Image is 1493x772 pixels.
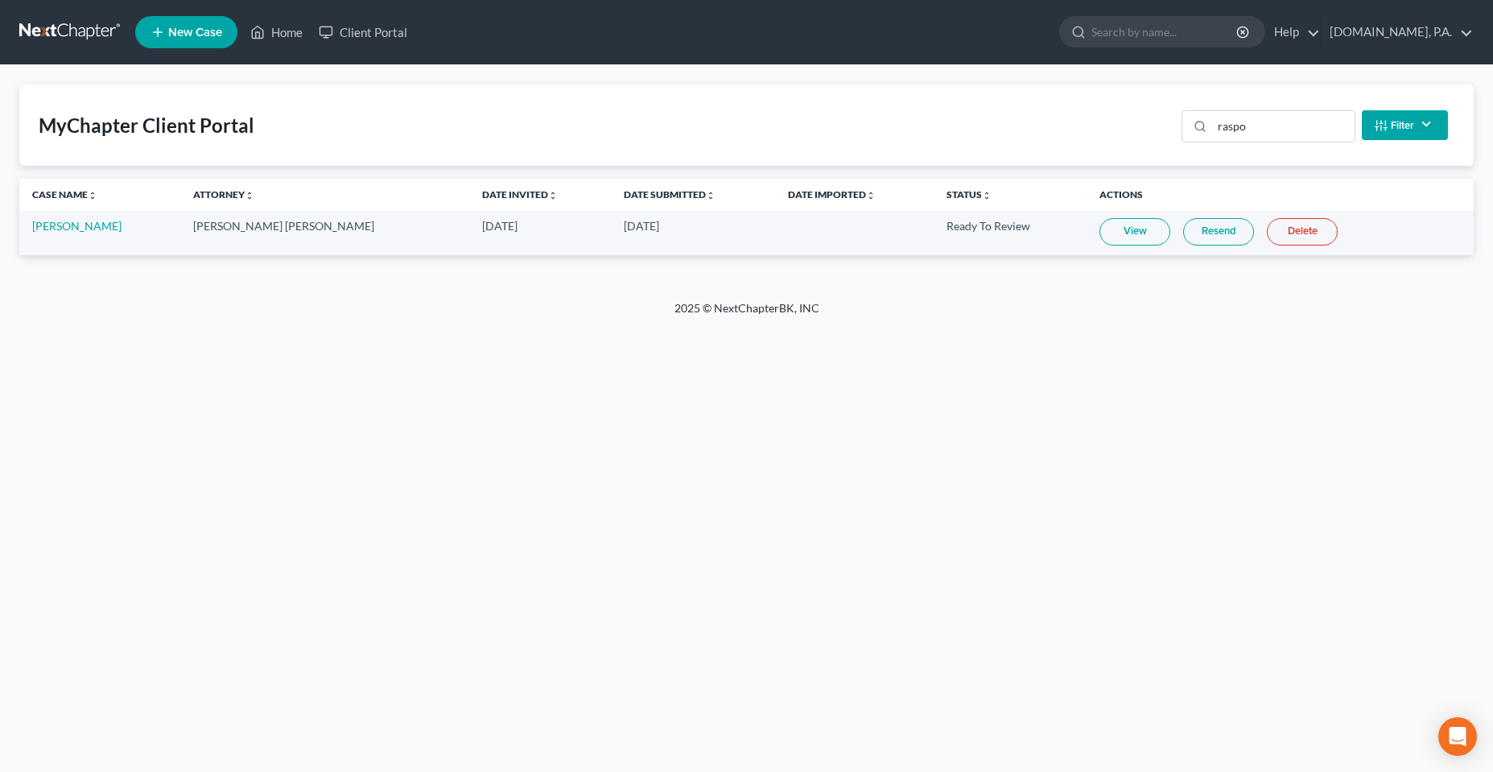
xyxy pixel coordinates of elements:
a: Home [242,18,311,47]
input: Search by name... [1091,17,1239,47]
a: Date Submittedunfold_more [624,188,716,200]
th: Actions [1087,179,1474,211]
span: New Case [168,27,222,39]
a: View [1099,218,1170,246]
a: Client Portal [311,18,415,47]
div: Open Intercom Messenger [1438,717,1477,756]
span: [DATE] [624,219,659,233]
i: unfold_more [706,191,716,200]
div: 2025 © NextChapterBK, INC [288,300,1206,329]
a: [DOMAIN_NAME], P.A. [1322,18,1473,47]
a: Resend [1183,218,1254,246]
i: unfold_more [866,191,876,200]
a: Date Importedunfold_more [788,188,876,200]
input: Search... [1212,111,1355,142]
a: Date Invitedunfold_more [482,188,558,200]
a: Statusunfold_more [947,188,992,200]
a: Attorneyunfold_more [193,188,254,200]
a: Delete [1267,218,1338,246]
a: [PERSON_NAME] [32,219,122,233]
i: unfold_more [982,191,992,200]
td: [PERSON_NAME] [PERSON_NAME] [180,211,469,255]
a: Case Nameunfold_more [32,188,97,200]
span: [DATE] [482,219,518,233]
td: Ready To Review [934,211,1087,255]
i: unfold_more [245,191,254,200]
button: Filter [1362,110,1448,140]
a: Help [1266,18,1320,47]
div: MyChapter Client Portal [39,113,254,138]
i: unfold_more [548,191,558,200]
i: unfold_more [88,191,97,200]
